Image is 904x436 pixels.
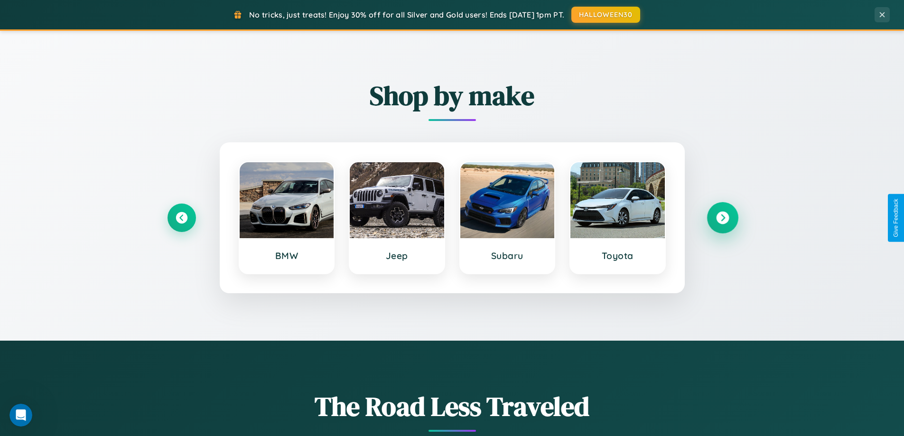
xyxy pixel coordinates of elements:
div: Give Feedback [893,199,899,237]
h3: Jeep [359,250,435,261]
h3: Subaru [470,250,545,261]
h1: The Road Less Traveled [168,388,737,425]
h2: Shop by make [168,77,737,114]
button: HALLOWEEN30 [571,7,640,23]
h3: BMW [249,250,325,261]
iframe: Intercom live chat [9,404,32,427]
h3: Toyota [580,250,655,261]
span: No tricks, just treats! Enjoy 30% off for all Silver and Gold users! Ends [DATE] 1pm PT. [249,10,564,19]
